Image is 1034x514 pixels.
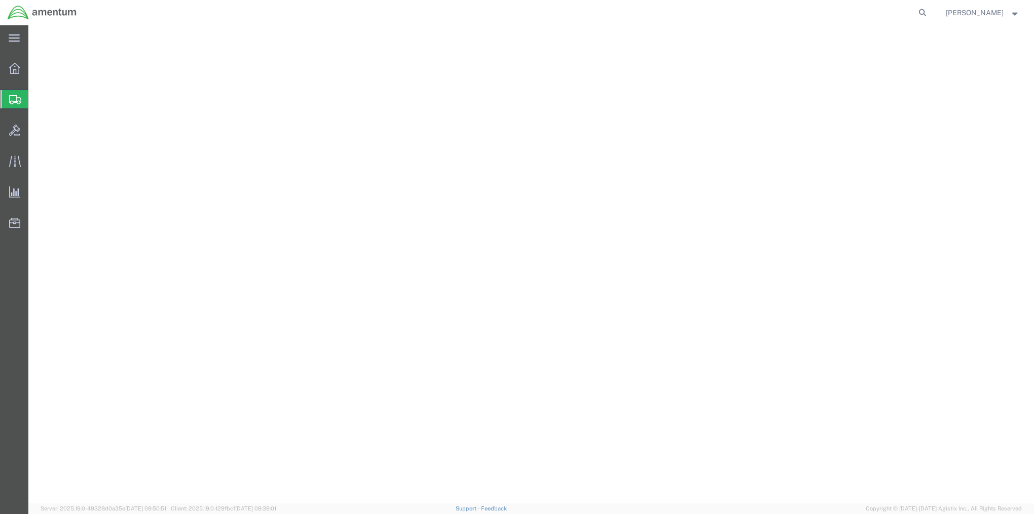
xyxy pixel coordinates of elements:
iframe: FS Legacy Container [28,25,1034,503]
span: [DATE] 09:50:51 [125,505,166,511]
span: Copyright © [DATE]-[DATE] Agistix Inc., All Rights Reserved [866,504,1022,513]
span: Server: 2025.19.0-49328d0a35e [41,505,166,511]
span: Client: 2025.19.0-129fbcf [171,505,276,511]
span: Scott Gilmour [946,7,1004,18]
a: Support [456,505,481,511]
button: [PERSON_NAME] [945,7,1020,19]
a: Feedback [481,505,507,511]
span: [DATE] 09:39:01 [235,505,276,511]
img: logo [7,5,77,20]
